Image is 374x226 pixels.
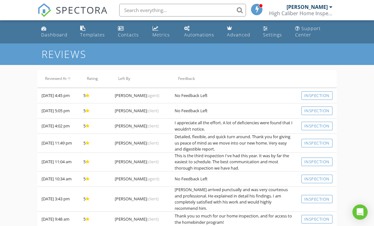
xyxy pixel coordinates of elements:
[115,216,158,222] span: [PERSON_NAME]
[147,159,158,165] span: (client)
[171,187,297,212] td: [PERSON_NAME] arrived punctually and was very courteous and professional. He explained in detail ...
[263,32,282,38] div: Settings
[115,93,159,98] span: [PERSON_NAME]
[261,23,287,41] a: Settings
[147,176,159,182] span: (agent)
[184,32,214,38] div: Automations
[80,32,105,38] div: Templates
[79,119,111,134] td: 5
[295,25,321,38] div: Support Center
[79,88,111,103] td: 5
[119,4,246,16] input: Search everything...
[171,88,297,103] td: No Feedback Left
[301,195,332,203] a: Inspection
[352,204,368,220] div: Open Intercom Messenger
[37,152,79,171] td: [DATE] 11:04 am
[147,108,158,113] span: (client)
[147,123,158,129] span: (client)
[41,32,68,38] div: Dashboard
[79,134,111,153] td: 5
[111,70,171,88] th: Left By: Not sorted. Activate to sort ascending.
[301,139,332,147] a: Inspection
[147,93,159,98] span: (agent)
[37,70,79,88] th: Reviewed At: Not sorted. Activate to sort ascending.
[301,107,332,115] a: Inspection
[227,32,250,38] div: Advanced
[182,23,219,41] a: Automations (Basic)
[152,32,170,38] div: Metrics
[301,215,332,223] a: Inspection
[42,48,332,60] h1: Reviews
[115,176,159,182] span: [PERSON_NAME]
[297,70,337,88] th: : Not sorted.
[37,9,108,22] a: SPECTORA
[118,32,139,38] div: Contacts
[171,103,297,119] td: No Feedback Left
[37,187,79,212] td: [DATE] 3:43 pm
[115,123,158,129] span: [PERSON_NAME]
[171,152,297,171] td: This is the third inspection I've had this year. It was by far the easiest to schedule. The best ...
[37,3,51,17] img: The Best Home Inspection Software - Spectora
[37,134,79,153] td: [DATE] 11:49 pm
[147,196,158,202] span: (client)
[79,171,111,187] td: 5
[301,175,332,183] a: Inspection
[37,103,79,119] td: [DATE] 5:05 pm
[37,119,79,134] td: [DATE] 4:02 pm
[147,140,158,146] span: (client)
[171,119,297,134] td: I appreciate all the effort. A lot of deficiencies were found that I wouldn’t notice.
[79,70,111,88] th: Rating: Not sorted. Activate to sort ascending.
[301,91,332,100] a: Inspection
[37,88,79,103] td: [DATE] 4:45 pm
[115,108,158,113] span: [PERSON_NAME]
[79,187,111,212] td: 5
[269,10,332,16] div: High Caliber Home Inspections, LLC
[147,216,158,222] span: (client)
[301,122,332,130] a: Inspection
[115,159,158,165] span: [PERSON_NAME]
[224,23,255,41] a: Advanced
[171,134,297,153] td: Detailed, flexible, and quick turn around. Thank you for giving us peace of mind as we move into ...
[301,158,332,166] a: Inspection
[79,152,111,171] td: 5
[39,23,73,41] a: Dashboard
[78,23,110,41] a: Templates
[150,23,177,41] a: Metrics
[67,76,72,81] i: arrow_upward
[79,103,111,119] td: 5
[115,196,158,202] span: [PERSON_NAME]
[115,23,145,41] a: Contacts
[171,171,297,187] td: No Feedback Left
[56,3,108,16] span: SPECTORA
[293,23,335,41] a: Support Center
[115,140,158,146] span: [PERSON_NAME]
[171,70,297,88] th: Feedback: Not sorted. Activate to sort ascending.
[287,4,328,10] div: [PERSON_NAME]
[37,171,79,187] td: [DATE] 10:34 am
